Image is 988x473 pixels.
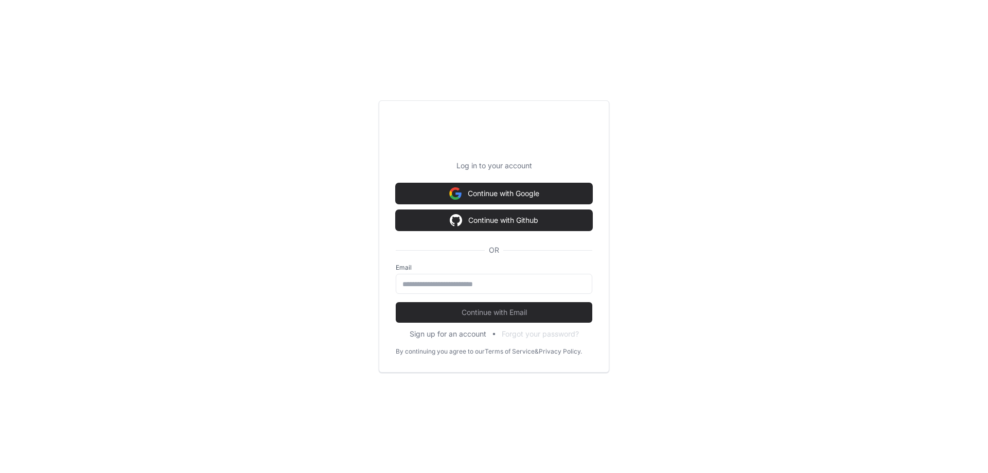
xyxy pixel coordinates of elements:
button: Continue with Email [396,302,592,323]
div: By continuing you agree to our [396,347,485,356]
a: Terms of Service [485,347,535,356]
span: Continue with Email [396,307,592,318]
span: OR [485,245,503,255]
label: Email [396,264,592,272]
button: Forgot your password? [502,329,579,339]
img: Sign in with google [449,183,462,204]
div: & [535,347,539,356]
a: Privacy Policy. [539,347,582,356]
button: Sign up for an account [410,329,486,339]
img: Sign in with google [450,210,462,231]
p: Log in to your account [396,161,592,171]
button: Continue with Github [396,210,592,231]
button: Continue with Google [396,183,592,204]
